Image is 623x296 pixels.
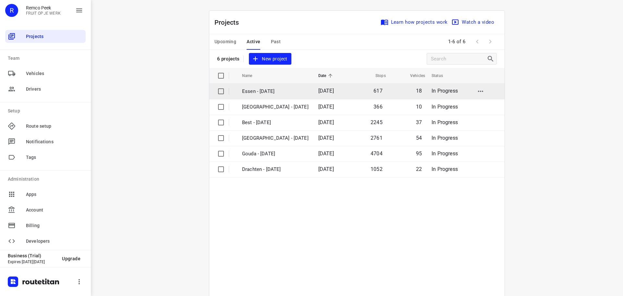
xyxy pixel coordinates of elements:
p: Zwolle - Monday [242,135,309,142]
p: Essen - Monday [242,88,309,95]
span: 37 [416,119,422,125]
div: Vehicles [5,67,86,80]
span: Apps [26,191,83,198]
span: In Progress [432,150,458,157]
span: [DATE] [318,104,334,110]
span: 54 [416,135,422,141]
span: Active [247,38,260,46]
div: Apps [5,188,86,201]
span: Date [318,72,335,80]
p: Team [8,55,86,62]
span: Vehicles [26,70,83,77]
p: Projects [214,18,244,27]
span: [DATE] [318,166,334,172]
span: 617 [373,88,383,94]
span: 95 [416,150,422,157]
span: 10 [416,104,422,110]
p: Remco Peek [26,5,61,10]
span: New project [253,55,287,63]
p: 6 projects [217,56,239,62]
span: Billing [26,222,83,229]
div: Notifications [5,135,86,148]
span: Upcoming [214,38,236,46]
span: 366 [373,104,383,110]
p: Drachten - Monday [242,166,309,173]
div: Search [487,55,496,63]
span: Drivers [26,86,83,93]
span: [DATE] [318,135,334,141]
span: [DATE] [318,150,334,157]
span: 18 [416,88,422,94]
p: FRUIT OP JE WERK [26,11,61,16]
span: 22 [416,166,422,172]
p: Setup [8,108,86,114]
span: [DATE] [318,88,334,94]
input: Search projects [431,54,487,64]
div: Developers [5,235,86,248]
button: Upgrade [57,253,86,264]
div: Route setup [5,120,86,133]
span: 1052 [371,166,383,172]
div: Tags [5,151,86,164]
span: Notifications [26,138,83,145]
span: In Progress [432,166,458,172]
span: In Progress [432,88,458,94]
button: New project [249,53,291,65]
p: Best - Monday [242,119,309,126]
span: Account [26,207,83,213]
span: Projects [26,33,83,40]
span: Name [242,72,261,80]
p: Expires [DATE][DATE] [8,260,57,264]
span: Developers [26,238,83,245]
span: Stops [367,72,386,80]
span: 2245 [371,119,383,125]
span: 1-6 of 6 [446,35,468,49]
span: 4704 [371,150,383,157]
div: Projects [5,30,86,43]
div: Billing [5,219,86,232]
span: Past [271,38,281,46]
div: R [5,4,18,17]
div: Drivers [5,83,86,96]
span: Tags [26,154,83,161]
p: Gouda - Monday [242,150,309,158]
span: In Progress [432,135,458,141]
span: Previous Page [471,35,484,48]
span: Upgrade [62,256,80,261]
span: In Progress [432,104,458,110]
span: [DATE] [318,119,334,125]
p: Antwerpen - Monday [242,103,309,111]
span: Status [432,72,451,80]
span: In Progress [432,119,458,125]
p: Business (Trial) [8,253,57,258]
div: Account [5,203,86,216]
span: Vehicles [402,72,425,80]
span: 2761 [371,135,383,141]
span: Route setup [26,123,83,130]
p: Administration [8,176,86,183]
span: Next Page [484,35,497,48]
